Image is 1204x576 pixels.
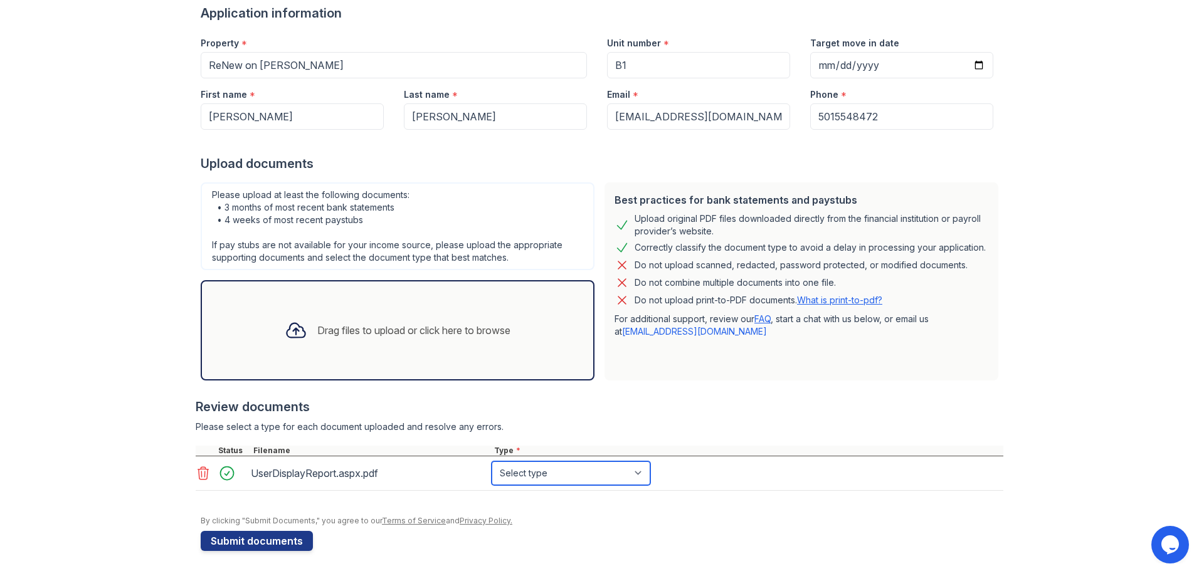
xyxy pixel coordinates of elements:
div: Application information [201,4,1003,22]
div: Review documents [196,398,1003,416]
div: Status [216,446,251,456]
div: Please select a type for each document uploaded and resolve any errors. [196,421,1003,433]
div: Do not combine multiple documents into one file. [635,275,836,290]
a: Privacy Policy. [460,516,512,525]
label: Email [607,88,630,101]
div: Do not upload scanned, redacted, password protected, or modified documents. [635,258,968,273]
label: Unit number [607,37,661,50]
a: [EMAIL_ADDRESS][DOMAIN_NAME] [622,326,767,337]
button: Submit documents [201,531,313,551]
div: Best practices for bank statements and paystubs [615,192,988,207]
label: First name [201,88,247,101]
div: Correctly classify the document type to avoid a delay in processing your application. [635,240,986,255]
div: By clicking "Submit Documents," you agree to our and [201,516,1003,526]
div: Upload original PDF files downloaded directly from the financial institution or payroll provider’... [635,212,988,238]
a: Terms of Service [382,516,446,525]
label: Property [201,37,239,50]
div: Drag files to upload or click here to browse [317,323,510,338]
div: Filename [251,446,492,456]
label: Target move in date [810,37,899,50]
a: FAQ [754,313,771,324]
div: Please upload at least the following documents: • 3 months of most recent bank statements • 4 wee... [201,182,594,270]
p: For additional support, review our , start a chat with us below, or email us at [615,313,988,338]
div: UserDisplayReport.aspx.pdf [251,463,487,483]
label: Last name [404,88,450,101]
div: Type [492,446,1003,456]
iframe: chat widget [1151,526,1191,563]
label: Phone [810,88,838,101]
a: What is print-to-pdf? [797,295,882,305]
p: Do not upload print-to-PDF documents. [635,294,882,306]
div: Upload documents [201,155,1003,172]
